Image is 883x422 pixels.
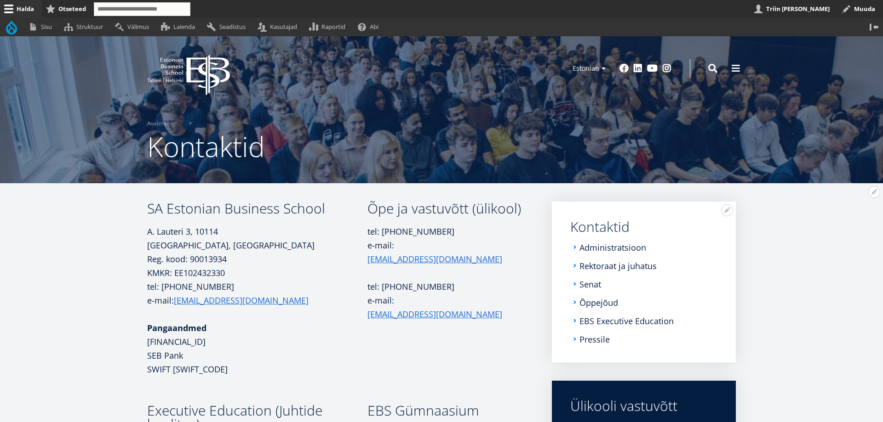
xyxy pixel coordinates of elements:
h3: Õpe ja vastuvõtt (ülikool) [367,202,525,215]
strong: Pangaandmed [147,322,206,333]
a: Administratsioon [579,243,646,252]
a: [EMAIL_ADDRESS][DOMAIN_NAME] [367,307,502,321]
p: e-mail: [367,293,525,321]
a: Kasutajad [253,18,305,36]
span: Kontaktid [147,128,265,165]
div: Ülikooli vastuvõtt [570,399,717,413]
a: Õppejõud [579,298,618,307]
button: Vertikaalasend [865,18,883,36]
button: Avatud Submenu seaded [868,186,880,198]
a: Välimus [111,18,157,36]
a: EBS Executive Education [579,316,674,326]
a: Senat [579,280,601,289]
a: Raportid [305,18,354,36]
a: [EMAIL_ADDRESS][DOMAIN_NAME] [174,293,309,307]
a: Kontaktid [570,220,717,234]
a: Instagram [662,64,671,73]
a: Avaleht [147,119,166,128]
p: tel: [PHONE_NUMBER] [367,280,525,293]
a: Facebook [619,64,629,73]
a: Seadistus [203,18,253,36]
a: Linkedin [633,64,642,73]
h3: SA Estonian Business School [147,202,367,215]
a: Youtube [647,64,658,73]
p: KMKR: EE102432330 [147,266,367,280]
a: Abi [354,18,387,36]
p: [FINANCIAL_ID] SEB Pank SWIFT [SWIFT_CODE] [147,321,367,376]
a: Struktuur [60,18,111,36]
a: Pressile [579,335,610,344]
p: A. Lauteri 3, 10114 [GEOGRAPHIC_DATA], [GEOGRAPHIC_DATA] Reg. kood: 90013934 [147,225,367,266]
p: tel: [PHONE_NUMBER] e-mail: [147,280,367,307]
button: Avatud Submenu seaded [721,204,733,216]
p: tel: [PHONE_NUMBER] e-mail: [367,225,525,266]
a: [EMAIL_ADDRESS][DOMAIN_NAME] [367,252,502,266]
a: Sisu [24,18,60,36]
a: Rektoraat ja juhatus [579,261,657,270]
a: Laienda [157,18,203,36]
h3: EBS Gümnaasium [367,404,525,417]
